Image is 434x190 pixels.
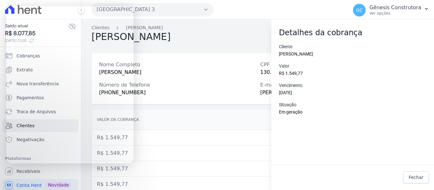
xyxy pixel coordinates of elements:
[370,11,421,16] p: Ver opções
[5,38,68,43] span: [DATE] 12:00
[279,63,426,69] label: Valor
[3,105,78,118] a: Troca de Arquivos
[279,82,426,89] label: Vencimento
[126,24,163,31] a: [PERSON_NAME]
[260,81,416,89] div: E-mail
[409,174,424,180] span: Fechar
[370,4,421,11] p: Gênesis Construtora
[6,168,22,184] iframe: Intercom live chat
[3,133,78,146] a: Negativação
[5,23,68,29] span: Saldo atual
[356,8,363,12] span: GC
[92,130,313,146] td: R$ 1.549,77
[45,181,71,188] span: Novidade
[5,155,76,162] div: Plataformas
[279,51,313,56] span: [PERSON_NAME]
[3,77,78,90] a: Nova transferência
[92,161,313,177] td: R$ 1.549,77
[92,24,424,31] nav: Breadcrumb
[260,69,416,76] div: 130.202.077-38
[279,90,292,95] span: [DATE]
[92,3,214,16] button: [GEOGRAPHIC_DATA] 3
[5,29,68,38] span: R$ 8.077,85
[92,109,313,130] th: Valor da cobrança
[17,182,42,188] span: Conta Hent
[92,146,313,161] td: R$ 1.549,77
[279,102,426,108] label: Situação
[3,63,78,76] a: Extrato
[279,27,426,38] h2: Detalhes da cobrança
[3,119,78,132] a: Clientes
[260,89,416,96] div: [PERSON_NAME][EMAIL_ADDRESS][DOMAIN_NAME]
[3,49,78,62] a: Cobranças
[348,1,434,19] button: GC Gênesis Construtora Ver opções
[99,89,255,96] div: [PHONE_NUMBER]
[3,165,78,178] a: Recebíveis
[279,71,303,76] span: R$ 1.549,77
[99,69,255,76] div: [PERSON_NAME]
[279,43,426,50] label: Cliente
[279,109,302,115] span: Em geração
[6,6,133,163] iframe: Intercom live chat
[17,168,40,174] span: Recebíveis
[99,61,255,69] div: Nome Completo
[99,81,255,89] div: Número de Telefone
[260,61,416,69] div: CPF
[3,91,78,104] a: Pagamentos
